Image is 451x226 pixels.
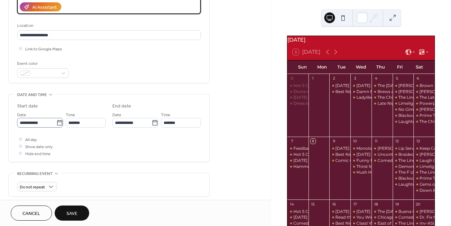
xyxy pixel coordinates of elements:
div: [DATE] OPEN MIC [356,209,393,215]
div: 5 [395,76,400,81]
div: Read the Room: A Literary Competition Comedy Show [335,215,446,220]
div: 14 [289,201,294,207]
div: Best Night Ever [335,152,367,157]
a: Cancel [11,206,52,221]
div: Dress to Impress: The Game Show [287,101,308,106]
span: Cancel [22,210,40,217]
div: 19 [395,201,400,207]
span: Link to Google Maps [25,46,62,53]
div: Divine Comedy: Chicago's Unholiest Funniest Standup Comedians [287,89,308,95]
div: Jenny Zigrino LIVE in Chicago at The Lincoln Lodge [413,107,435,112]
div: Steven Rogers LIVE in Chicago [393,89,414,95]
div: Brown Noise - A Kinda Brown Comedy Show [413,83,435,89]
div: Dress to Impress: The Game Show [293,101,362,106]
div: Start date [17,103,38,110]
div: Dr. Fix Me LIVE in Chicago! [413,215,435,220]
div: Thirst for Adventure! A Dungeons & Dragons Live Comedy Show [350,164,372,170]
div: Sat [410,60,429,74]
span: Date [112,111,121,119]
div: [DATE] [287,36,435,44]
div: [DATE] OPEN MIC [356,83,393,89]
div: WEDNESDAY OPEN MIC [350,152,372,157]
div: Hecklers’ Happy Hour Comedy Show [413,152,435,157]
div: WEDNESDAY OPEN MIC [350,209,372,215]
div: The Lincoln Lodge Comedy Showcase [413,170,435,175]
div: Gems of Chicago Comedy: Live Stand-Up Showcase [413,182,435,187]
div: The Chicago Comedy Awards [372,95,393,100]
div: Jenny Hagel Gives Advice [372,146,393,151]
div: Ladylike [356,95,373,100]
div: Best Night Ever [335,89,367,95]
div: Thu [371,60,390,74]
div: 20 [415,201,420,207]
div: [PERSON_NAME] Gives Advice [378,146,439,151]
span: Recurring event [17,170,53,177]
div: [DATE] OPEN MIC [335,83,372,89]
div: Blackout Diaries [393,113,414,119]
div: Prime Time - Chicago's hottest comedy showcase [413,176,435,181]
div: Brews and Bad Movies [372,89,393,95]
div: 12 [395,139,400,144]
div: 7 [289,139,294,144]
div: Braided Comedy Show [393,152,414,157]
div: [DATE] OPEN MIC [335,209,372,215]
div: Keep Coming Back [413,146,435,151]
button: AI Assistant [20,2,61,11]
div: Sunday Best [287,215,308,220]
div: You Win Some, You Dim Sum: a comedy show at the Lincoln Lodge [350,215,372,220]
div: End date [112,103,131,110]
div: Lizzie and Sierra overshoot the runway [393,83,414,89]
span: All day [25,136,37,143]
div: Hammered Herstory: Chicago's Funniest Drunk Comedy Storytelling [293,164,432,170]
div: 6 [415,76,420,81]
div: The Thursday Show: Chicago's Funniest Comedians with New Jokes! [372,83,393,89]
div: Wed [351,60,371,74]
div: 3 [352,76,357,81]
span: Do not repeat [20,183,45,191]
div: AI Assistant [32,4,57,11]
div: No Gimmicks Needed [393,107,414,112]
div: Blackout Diaries [398,176,431,181]
div: 1 [311,76,316,81]
div: Best Night Ever [329,152,350,157]
div: The F U Comedy Showcase [393,170,414,175]
div: Late Night at The Lodge [372,101,393,106]
div: Hush Hush Comedy Hour [350,170,372,175]
div: Late Night at [GEOGRAPHIC_DATA] [378,101,450,106]
div: The Latest and Greatest [413,95,435,100]
div: TUESDAY OPEN MIC [329,209,350,215]
div: Funny Funny Fashion Comedy Show [350,158,372,164]
div: Blackout Diaries [393,176,414,181]
div: Sun [293,60,312,74]
div: Hush Hush Comedy Hour [356,170,409,175]
div: Hecklers’ Happy Hour Comedy Show [413,209,435,215]
div: Damn Near Famous Comedy Show [350,89,372,95]
div: Hot 5 Comedy Show [287,152,308,157]
div: 4 [374,76,379,81]
div: The Thursday Show: Chicago's Funniest Comedians with New Jokes! [372,209,393,215]
div: Monologue Joke Writing with Jenny Hagel [350,146,372,151]
div: WEDNESDAY OPEN MIC [350,83,372,89]
div: No Gimmicks Needed [398,107,443,112]
span: Show date only [25,143,53,150]
div: Prime Time - Chicago's hottest comedy showcase [413,113,435,119]
div: Damn Near Famous Comedy Show [356,89,429,95]
div: Buena Onda Comedy [398,209,442,215]
div: 2 [331,76,336,81]
span: Date and time [17,91,47,98]
div: Feedback: Open Mic + 1:1 Coaching [293,146,363,151]
div: 10 [352,139,357,144]
span: Save [66,210,77,217]
div: 17 [352,201,357,207]
div: 16 [331,201,336,207]
div: [DATE] OPEN MIC [335,146,372,151]
div: Comedy is Dead! with Marcella Arguello [372,158,393,164]
div: 13 [415,139,420,144]
div: The Chicago Comedy Awards [378,95,438,100]
div: Limelight - Chicago’s most exciting Comedy Showcase [413,164,435,170]
div: Hot 5 Comedy Show [287,83,308,89]
div: TUESDAY OPEN MIC [329,83,350,89]
div: Location [17,22,200,29]
span: Hide end time [25,150,51,157]
div: Tue [332,60,351,74]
